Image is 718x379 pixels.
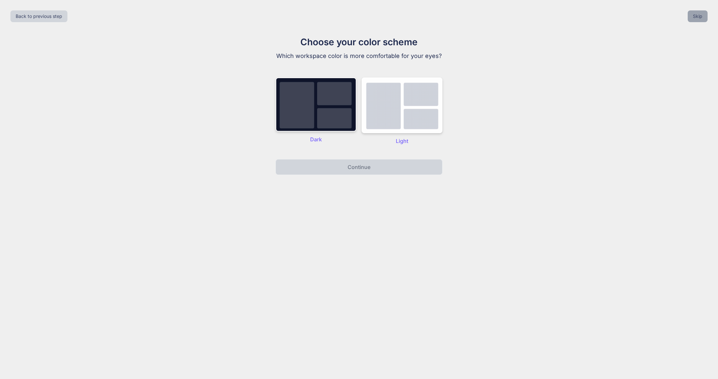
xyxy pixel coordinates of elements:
h1: Choose your color scheme [250,35,468,49]
img: dark [362,77,442,133]
p: Continue [348,163,370,171]
img: dark [276,77,356,132]
p: Dark [276,135,356,143]
button: Back to previous step [10,10,67,22]
button: Continue [276,159,442,175]
button: Skip [688,10,708,22]
p: Light [362,137,442,145]
p: Which workspace color is more comfortable for your eyes? [250,51,468,61]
